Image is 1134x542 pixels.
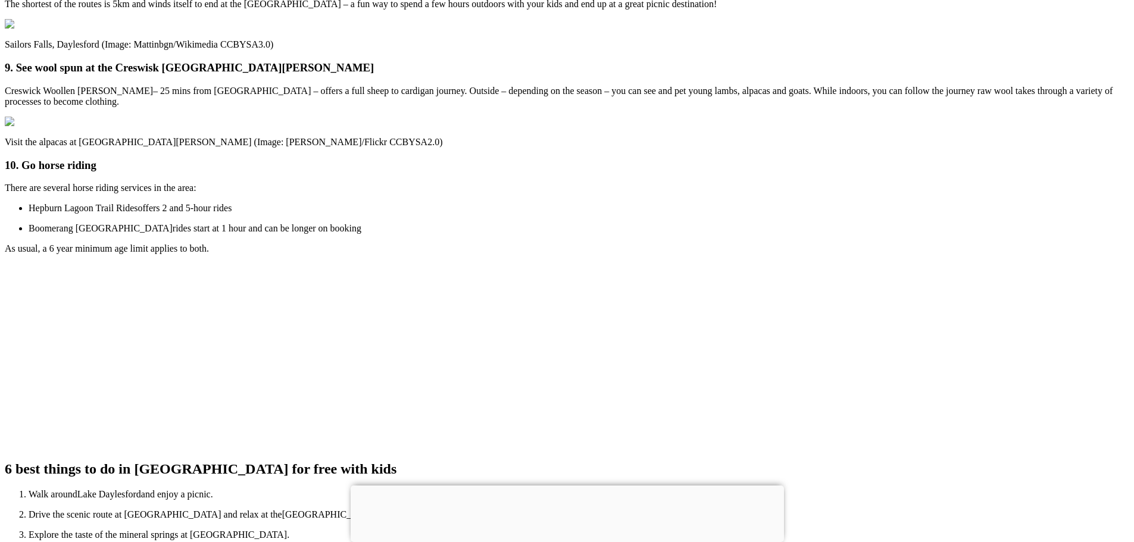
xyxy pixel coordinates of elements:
p: There are several horse riding services in the area: [5,183,1129,193]
p: offers 2 and 5-hour rides [29,203,1129,214]
p: Visit the alpacas at [GEOGRAPHIC_DATA][PERSON_NAME] (Image: [PERSON_NAME]/Flickr CCBYSA2.0) [5,137,1129,148]
img: Waterfall at Sailors Falls, Daylesford. [5,19,158,30]
h2: 6 best things to do in [GEOGRAPHIC_DATA] for free with kids [5,461,1129,477]
p: As usual, a 6 year minimum age limit applies to both. [5,243,1129,254]
p: Sailors Falls, Daylesford (Image: Mattinbgn/Wikimedia CCBYSA3.0) [5,39,1129,50]
p: Drive the scenic route at [GEOGRAPHIC_DATA] and relax at the . [29,509,1129,520]
a: Lake Daylesford [77,489,141,499]
h3: 10. Go horse riding [5,159,1129,172]
h3: 9. See wool spun at the Creswisk [GEOGRAPHIC_DATA][PERSON_NAME] [5,61,1129,74]
p: – 25 mins from [GEOGRAPHIC_DATA] – offers a full sheep to cardigan journey. Outside – depending o... [5,86,1129,107]
p: Explore the taste of the mineral springs at [GEOGRAPHIC_DATA]. [29,530,1129,540]
img: Three alpacas (two white and one brown) standing on the grass at Creswick Woollen Mills, Creswick [5,117,400,127]
a: Creswick Woollen [PERSON_NAME] [5,86,153,96]
a: Boomerang [GEOGRAPHIC_DATA] [29,223,173,233]
a: [GEOGRAPHIC_DATA] [282,509,379,519]
p: rides start at 1 hour and can be longer on booking [29,223,1129,234]
a: Hepburn Lagoon Trail Rides [29,203,138,213]
p: Walk around and enjoy a picnic. [29,489,1129,500]
iframe: Advertisement [351,485,784,539]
